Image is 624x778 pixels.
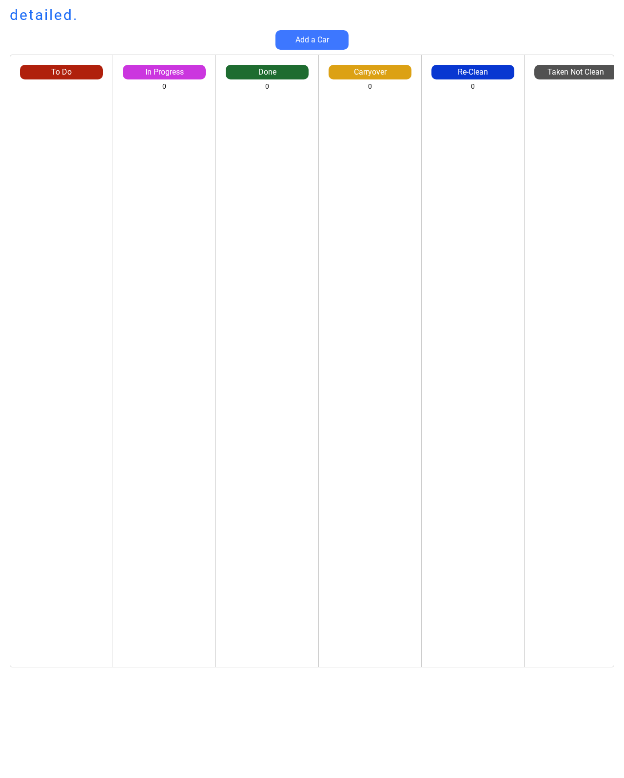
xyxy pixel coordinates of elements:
h1: detailed. [10,5,78,25]
div: Done [226,67,309,78]
div: Taken Not Clean [534,67,617,78]
div: Carryover [329,67,411,78]
div: In Progress [123,67,206,78]
div: 0 [471,82,475,92]
div: Re-Clean [431,67,514,78]
div: 0 [162,82,166,92]
div: To Do [20,67,103,78]
div: 0 [368,82,372,92]
button: Add a Car [275,30,349,50]
div: 0 [265,82,269,92]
